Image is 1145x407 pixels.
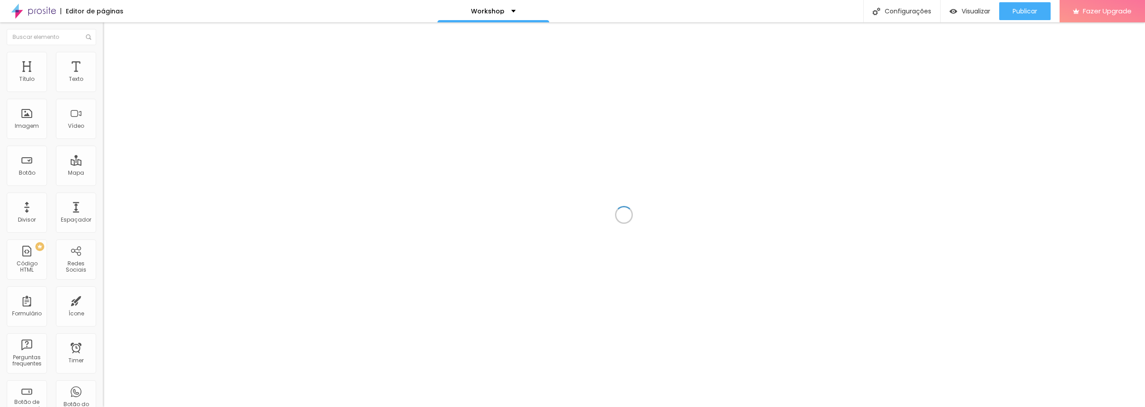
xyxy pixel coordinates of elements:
span: Visualizar [962,8,990,15]
div: Timer [68,357,84,364]
div: Código HTML [9,260,44,273]
span: Publicar [1013,8,1037,15]
div: Mapa [68,170,84,176]
div: Divisor [18,217,36,223]
div: Vídeo [68,123,84,129]
div: Botão [19,170,35,176]
div: Redes Sociais [58,260,93,273]
p: Workshop [471,8,505,14]
div: Título [19,76,34,82]
button: Publicar [999,2,1051,20]
input: Buscar elemento [7,29,96,45]
div: Imagem [15,123,39,129]
div: Perguntas frequentes [9,354,44,367]
img: Icone [873,8,880,15]
div: Ícone [68,310,84,317]
div: Formulário [12,310,42,317]
img: Icone [86,34,91,40]
div: Espaçador [61,217,91,223]
button: Visualizar [941,2,999,20]
div: Texto [69,76,83,82]
div: Editor de páginas [60,8,123,14]
span: Fazer Upgrade [1083,7,1132,15]
img: view-1.svg [950,8,957,15]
